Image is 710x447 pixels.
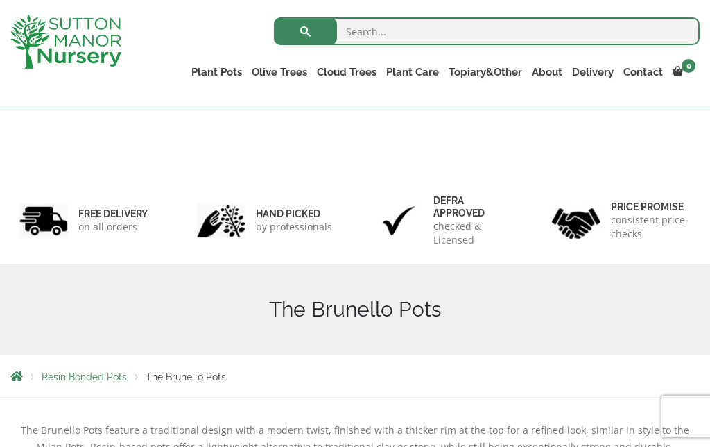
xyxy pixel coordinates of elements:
[444,62,527,82] a: Topiary&Other
[433,194,513,219] h6: Defra approved
[552,199,600,242] img: 4.jpg
[527,62,567,82] a: About
[10,14,121,69] img: logo
[374,203,423,239] img: 3.jpg
[42,371,127,382] a: Resin Bonded Pots
[78,208,148,220] h6: FREE DELIVERY
[381,62,444,82] a: Plant Care
[618,62,668,82] a: Contact
[19,203,68,239] img: 1.jpg
[611,201,691,213] h6: Price promise
[256,208,332,220] h6: hand picked
[312,62,381,82] a: Cloud Trees
[668,62,700,82] a: 0
[274,17,700,45] input: Search...
[146,371,226,382] span: The Brunello Pots
[682,59,695,73] span: 0
[78,220,148,234] p: on all orders
[10,371,700,382] nav: Breadcrumbs
[247,62,312,82] a: Olive Trees
[10,297,700,322] h1: The Brunello Pots
[433,219,513,247] p: checked & Licensed
[187,62,247,82] a: Plant Pots
[611,213,691,241] p: consistent price checks
[197,203,245,239] img: 2.jpg
[256,220,332,234] p: by professionals
[567,62,618,82] a: Delivery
